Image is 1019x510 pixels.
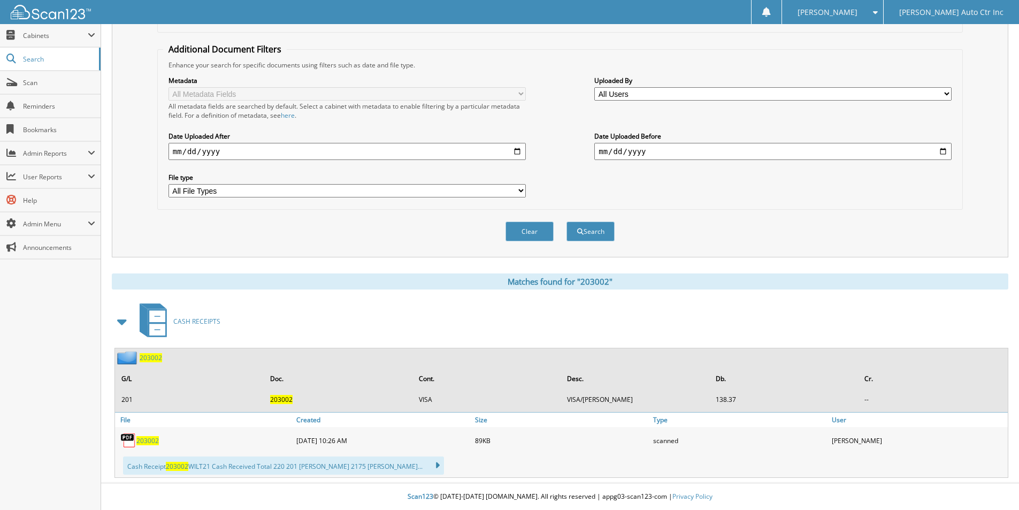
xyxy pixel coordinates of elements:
td: -- [859,391,1007,408]
button: Clear [505,222,554,241]
div: Cash Receipt WILT21 Cash Received Total 220 201 [PERSON_NAME] 2175 [PERSON_NAME]... [123,456,444,475]
button: Search [566,222,615,241]
td: VISA [413,391,561,408]
img: folder2.png [117,351,140,364]
div: All metadata fields are searched by default. Select a cabinet with metadata to enable filtering b... [168,102,526,120]
span: Search [23,55,94,64]
img: scan123-logo-white.svg [11,5,91,19]
a: User [829,413,1008,427]
a: File [115,413,294,427]
span: Admin Reports [23,149,88,158]
label: File type [168,173,526,182]
span: Cabinets [23,31,88,40]
div: scanned [650,430,829,451]
span: Bookmarks [23,125,95,134]
span: Announcements [23,243,95,252]
th: Db. [710,368,858,390]
span: Scan123 [408,492,433,501]
span: User Reports [23,172,88,181]
div: Enhance your search for specific documents using filters such as date and file type. [163,60,957,70]
span: Help [23,196,95,205]
div: Matches found for "203002" [112,273,1008,290]
iframe: Chat Widget [966,459,1019,510]
span: Scan [23,78,95,87]
label: Date Uploaded After [168,132,526,141]
span: Admin Menu [23,219,88,229]
label: Date Uploaded Before [594,132,952,141]
td: VISA/[PERSON_NAME] [562,391,709,408]
td: 138.37 [710,391,858,408]
th: Doc. [265,368,412,390]
label: Metadata [168,76,526,85]
input: end [594,143,952,160]
span: CASH RECEIPTS [173,317,220,326]
a: 203002 [136,436,159,445]
a: Type [650,413,829,427]
span: [PERSON_NAME] Auto Ctr Inc [899,9,1003,16]
th: Desc. [562,368,709,390]
input: start [168,143,526,160]
a: Privacy Policy [672,492,712,501]
span: 203002 [270,395,293,404]
img: PDF.png [120,432,136,448]
div: [DATE] 10:26 AM [294,430,472,451]
span: Reminders [23,102,95,111]
th: G/L [116,368,264,390]
div: © [DATE]-[DATE] [DOMAIN_NAME]. All rights reserved | appg03-scan123-com | [101,484,1019,510]
a: CASH RECEIPTS [133,300,220,342]
td: 201 [116,391,264,408]
div: [PERSON_NAME] [829,430,1008,451]
th: Cr. [859,368,1007,390]
legend: Additional Document Filters [163,43,287,55]
span: 203002 [166,462,188,471]
th: Cont. [413,368,561,390]
a: Size [472,413,651,427]
a: here [281,111,295,120]
span: [PERSON_NAME] [798,9,857,16]
a: 203002 [140,353,162,362]
a: Created [294,413,472,427]
div: 89KB [472,430,651,451]
label: Uploaded By [594,76,952,85]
